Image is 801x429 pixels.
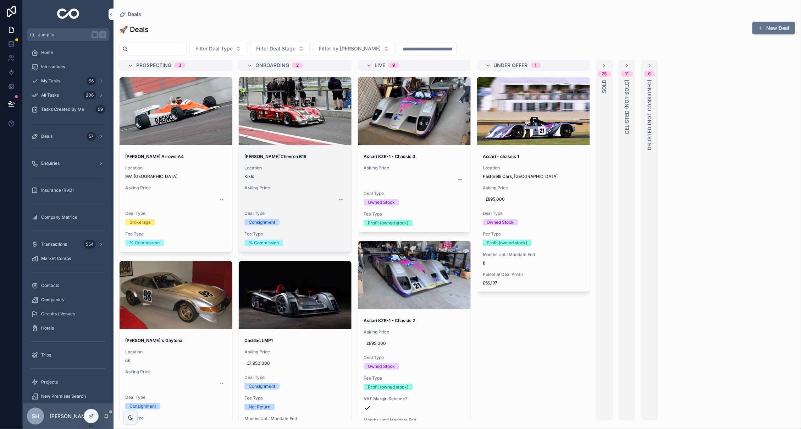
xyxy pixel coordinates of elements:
[220,380,224,386] div: --
[364,329,465,335] span: Asking Price
[239,77,352,145] div: Screenshot-2025-08-20-at-11.53.38.png
[125,154,184,159] strong: [PERSON_NAME] Arrows A4
[87,132,96,141] div: 57
[129,403,156,409] div: Consignment
[494,62,528,69] span: Under Offer
[458,177,462,182] div: --
[244,231,346,237] span: Fee Type
[50,413,90,420] p: [PERSON_NAME]
[255,62,289,69] span: Onboarding
[125,338,182,343] strong: [PERSON_NAME]'s Daytona
[244,375,346,380] span: Deal Type
[244,349,346,355] span: Asking Price
[87,77,96,85] div: 66
[364,355,465,360] span: Deal Type
[84,240,96,249] div: 554
[32,412,39,420] span: SH
[41,352,51,358] span: Trips
[27,157,109,170] a: Enquiries
[119,11,141,18] a: Deals
[239,261,352,329] div: Cadillac-2000-LMP-1.jpg
[483,154,519,159] strong: Ascari - chassis 1
[125,358,227,363] span: uk
[41,188,74,193] span: Insurance (RVD)
[392,63,395,68] div: 9
[238,77,352,252] a: [PERSON_NAME] Chevron B19LocationKikloAsking Price--Deal TypeConsignmentFee Type% Commission
[483,185,584,191] span: Asking Price
[125,174,227,179] span: 9W, [GEOGRAPHIC_DATA]
[220,196,224,202] div: --
[38,32,89,38] span: Jump to...
[178,63,181,68] div: 3
[119,77,233,252] a: [PERSON_NAME] Arrows A4Location9W, [GEOGRAPHIC_DATA]Asking Price--Deal TypeBrokerageFee Type% Com...
[129,219,151,226] div: Brokerage
[128,11,141,18] span: Deals
[27,130,109,143] a: Deals57
[125,395,227,400] span: Deal Type
[247,360,343,366] span: £1,950,000
[27,46,109,59] a: Home
[27,349,109,362] a: Trips
[296,63,299,68] div: 2
[244,154,306,159] strong: [PERSON_NAME] Chevron B19
[125,369,227,375] span: Asking Price
[41,283,59,288] span: Contacts
[483,231,584,237] span: Fee Type
[364,396,465,402] span: VAT Margin Scheme?
[41,78,60,84] span: My Tasks
[27,279,109,292] a: Contacts
[483,165,584,171] span: Location
[364,191,465,196] span: Deal Type
[752,22,795,34] a: New Deal
[27,376,109,389] a: Projects
[84,91,96,99] div: 206
[27,89,109,102] a: All Tasks206
[244,211,346,216] span: Deal Type
[41,297,64,303] span: Companies
[125,415,227,421] span: Fee Type
[624,80,631,134] span: Delisted (not sold)
[244,185,346,191] span: Asking Price
[41,214,77,220] span: Company Metrics
[313,42,395,55] button: Select Button
[27,184,109,197] a: Insurance (RVD)
[41,50,53,55] span: Home
[487,219,514,226] div: Owned Stock
[136,62,171,69] span: Prospecting
[483,211,584,216] span: Deal Type
[319,45,381,52] span: Filter by [PERSON_NAME]
[27,60,109,73] a: Interactions
[41,325,54,331] span: Hotels
[368,220,408,226] div: Profit (owned stock)
[125,185,227,191] span: Asking Price
[96,105,105,114] div: 59
[244,165,346,171] span: Location
[27,238,109,251] a: Transactions554
[375,62,385,69] span: Live
[364,211,465,217] span: Fee Type
[249,383,275,390] div: Consignment
[41,256,71,261] span: Market Comps
[535,63,537,68] div: 1
[364,417,465,423] span: Months Until Mandate End
[625,71,629,77] div: 11
[120,261,232,329] div: 514248697_24110362781921714_9217131418909152432_n.jpg
[256,45,295,52] span: Filter Deal Stage
[41,64,65,70] span: Interactions
[477,77,590,292] a: Ascari - chassis 1LocationPastorelli Cars, [GEOGRAPHIC_DATA]Asking Price£895,000Deal TypeOwned St...
[23,41,114,403] div: scrollable content
[364,318,415,323] strong: Ascari KZR-1 - Chassis 2
[602,71,607,77] div: 25
[249,404,270,410] div: Net Return
[646,80,653,150] span: Delisted (not consigned)
[483,252,584,257] span: Months Until Mandate End
[27,390,109,403] a: New Premises Search
[27,211,109,224] a: Company Metrics
[41,241,67,247] span: Transactions
[648,71,651,77] div: 6
[27,308,109,320] a: Circuits / Venues
[601,80,608,93] span: SOLD
[41,393,86,399] span: New Premises Search
[477,77,590,145] div: Image-(1).jpeg
[364,165,465,171] span: Asking Price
